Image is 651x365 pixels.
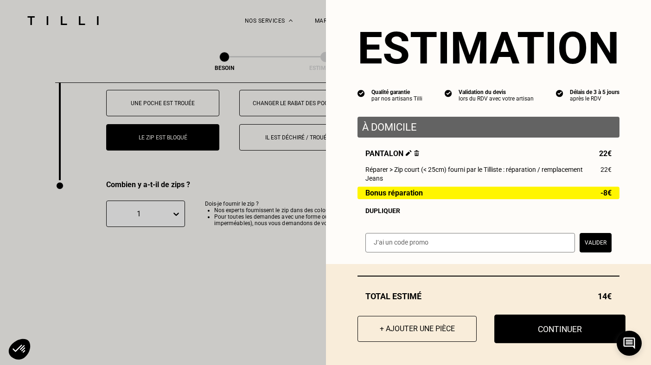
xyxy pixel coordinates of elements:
img: icon list info [556,89,563,97]
div: lors du RDV avec votre artisan [459,95,534,102]
p: À domicile [362,121,615,133]
div: Total estimé [357,291,619,301]
span: 14€ [598,291,612,301]
span: Pantalon [365,149,419,158]
section: Estimation [357,22,619,74]
input: J‘ai un code promo [365,233,575,252]
img: Supprimer [414,150,419,156]
span: Jeans [365,175,383,182]
div: par nos artisans Tilli [371,95,422,102]
img: Éditer [406,150,412,156]
span: Réparer > Zip court (< 25cm) fourni par le Tilliste : réparation / remplacement [365,166,583,173]
img: icon list info [357,89,365,97]
span: Bonus réparation [365,189,423,197]
div: Délais de 3 à 5 jours [570,89,619,95]
div: Qualité garantie [371,89,422,95]
button: + Ajouter une pièce [357,316,477,342]
div: Dupliquer [365,207,612,214]
span: 22€ [599,149,612,158]
span: -8€ [600,189,612,197]
button: Continuer [494,315,625,343]
button: Valider [580,233,612,252]
div: Validation du devis [459,89,534,95]
div: après le RDV [570,95,619,102]
span: 22€ [600,166,612,173]
img: icon list info [445,89,452,97]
